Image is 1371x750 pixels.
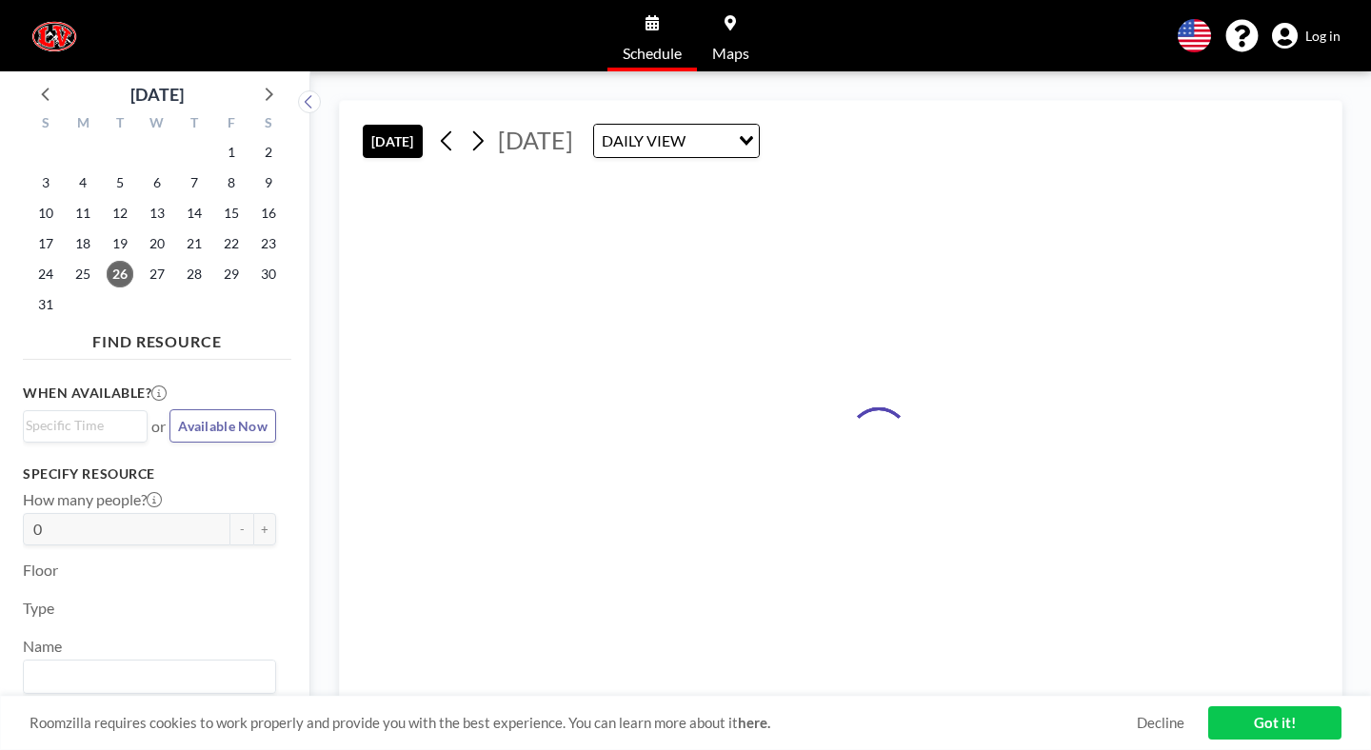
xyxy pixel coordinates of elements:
[102,112,139,137] div: T
[144,261,170,287] span: Wednesday, August 27, 2025
[107,200,133,227] span: Tuesday, August 12, 2025
[23,599,54,618] label: Type
[1208,706,1341,740] a: Got it!
[255,230,282,257] span: Saturday, August 23, 2025
[255,200,282,227] span: Saturday, August 16, 2025
[498,126,573,154] span: [DATE]
[144,200,170,227] span: Wednesday, August 13, 2025
[175,112,212,137] div: T
[70,230,96,257] span: Monday, August 18, 2025
[32,169,59,196] span: Sunday, August 3, 2025
[23,637,62,656] label: Name
[218,261,245,287] span: Friday, August 29, 2025
[23,490,162,509] label: How many people?
[65,112,102,137] div: M
[1272,23,1341,49] a: Log in
[178,418,268,434] span: Available Now
[218,139,245,166] span: Friday, August 1, 2025
[28,112,65,137] div: S
[169,409,276,443] button: Available Now
[139,112,176,137] div: W
[144,169,170,196] span: Wednesday, August 6, 2025
[30,17,78,55] img: organization-logo
[712,46,749,61] span: Maps
[151,417,166,436] span: or
[130,81,184,108] div: [DATE]
[230,513,253,545] button: -
[107,230,133,257] span: Tuesday, August 19, 2025
[218,230,245,257] span: Friday, August 22, 2025
[594,125,759,157] div: Search for option
[107,169,133,196] span: Tuesday, August 5, 2025
[253,513,276,545] button: +
[181,230,208,257] span: Thursday, August 21, 2025
[255,169,282,196] span: Saturday, August 9, 2025
[32,230,59,257] span: Sunday, August 17, 2025
[181,200,208,227] span: Thursday, August 14, 2025
[181,169,208,196] span: Thursday, August 7, 2025
[691,128,727,153] input: Search for option
[32,291,59,318] span: Sunday, August 31, 2025
[26,415,136,436] input: Search for option
[598,128,689,153] span: DAILY VIEW
[218,200,245,227] span: Friday, August 15, 2025
[26,664,265,689] input: Search for option
[24,661,275,693] div: Search for option
[70,200,96,227] span: Monday, August 11, 2025
[144,230,170,257] span: Wednesday, August 20, 2025
[623,46,682,61] span: Schedule
[70,169,96,196] span: Monday, August 4, 2025
[23,561,58,580] label: Floor
[70,261,96,287] span: Monday, August 25, 2025
[212,112,249,137] div: F
[32,200,59,227] span: Sunday, August 10, 2025
[218,169,245,196] span: Friday, August 8, 2025
[32,261,59,287] span: Sunday, August 24, 2025
[255,261,282,287] span: Saturday, August 30, 2025
[363,125,423,158] button: [DATE]
[23,465,276,483] h3: Specify resource
[107,261,133,287] span: Tuesday, August 26, 2025
[249,112,287,137] div: S
[23,325,291,351] h4: FIND RESOURCE
[1137,714,1184,732] a: Decline
[181,261,208,287] span: Thursday, August 28, 2025
[738,714,770,731] a: here.
[1305,28,1341,45] span: Log in
[255,139,282,166] span: Saturday, August 2, 2025
[24,411,147,440] div: Search for option
[30,714,1137,732] span: Roomzilla requires cookies to work properly and provide you with the best experience. You can lea...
